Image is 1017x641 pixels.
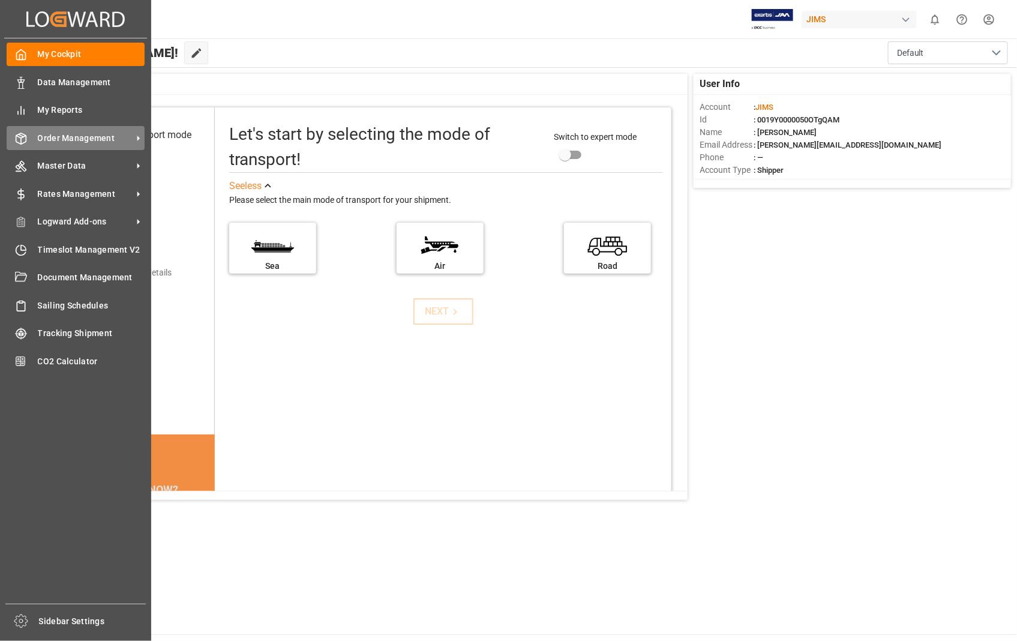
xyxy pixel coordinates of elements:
[38,215,133,228] span: Logward Add-ons
[922,6,949,33] button: show 0 new notifications
[700,113,754,126] span: Id
[7,322,145,345] a: Tracking Shipment
[7,349,145,373] a: CO2 Calculator
[752,9,793,30] img: Exertis%20JAM%20-%20Email%20Logo.jpg_1722504956.jpg
[38,48,145,61] span: My Cockpit
[235,260,310,272] div: Sea
[700,126,754,139] span: Name
[229,122,542,172] div: Let's start by selecting the mode of transport!
[754,115,839,124] span: : 0019Y0000050OTgQAM
[229,179,262,193] div: See less
[755,103,773,112] span: JIMS
[97,266,172,279] div: Add shipping details
[570,260,645,272] div: Road
[38,76,145,89] span: Data Management
[754,140,941,149] span: : [PERSON_NAME][EMAIL_ADDRESS][DOMAIN_NAME]
[554,132,637,142] span: Switch to expert mode
[7,293,145,317] a: Sailing Schedules
[425,304,461,319] div: NEXT
[38,271,145,284] span: Document Management
[700,77,740,91] span: User Info
[7,266,145,289] a: Document Management
[229,193,664,208] div: Please select the main mode of transport for your shipment.
[38,132,133,145] span: Order Management
[754,103,773,112] span: :
[888,41,1008,64] button: open menu
[38,299,145,312] span: Sailing Schedules
[38,327,145,340] span: Tracking Shipment
[7,70,145,94] a: Data Management
[754,128,817,137] span: : [PERSON_NAME]
[949,6,976,33] button: Help Center
[802,11,917,28] div: JIMS
[38,244,145,256] span: Timeslot Management V2
[38,160,133,172] span: Master Data
[802,8,922,31] button: JIMS
[7,238,145,261] a: Timeslot Management V2
[38,188,133,200] span: Rates Management
[700,139,754,151] span: Email Address
[700,164,754,176] span: Account Type
[403,260,478,272] div: Air
[754,153,763,162] span: : —
[897,47,924,59] span: Default
[38,355,145,368] span: CO2 Calculator
[754,166,784,175] span: : Shipper
[38,104,145,116] span: My Reports
[7,98,145,122] a: My Reports
[7,43,145,66] a: My Cockpit
[39,615,146,628] span: Sidebar Settings
[413,298,473,325] button: NEXT
[700,101,754,113] span: Account
[700,151,754,164] span: Phone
